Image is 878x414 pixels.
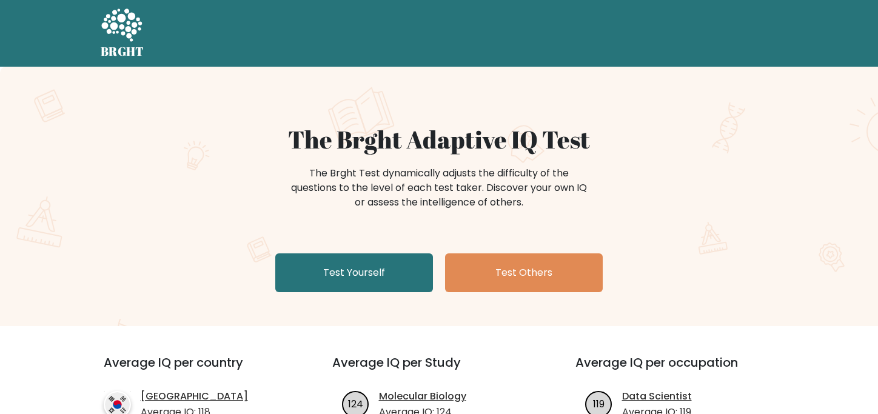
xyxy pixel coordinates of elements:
h5: BRGHT [101,44,144,59]
h1: The Brght Adaptive IQ Test [143,125,735,154]
a: Data Scientist [622,389,692,404]
text: 119 [593,396,605,410]
text: 124 [348,396,363,410]
a: Molecular Biology [379,389,466,404]
a: [GEOGRAPHIC_DATA] [141,389,248,404]
a: BRGHT [101,5,144,62]
a: Test Others [445,253,603,292]
h3: Average IQ per country [104,355,289,384]
div: The Brght Test dynamically adjusts the difficulty of the questions to the level of each test take... [287,166,591,210]
h3: Average IQ per Study [332,355,546,384]
h3: Average IQ per occupation [575,355,789,384]
a: Test Yourself [275,253,433,292]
